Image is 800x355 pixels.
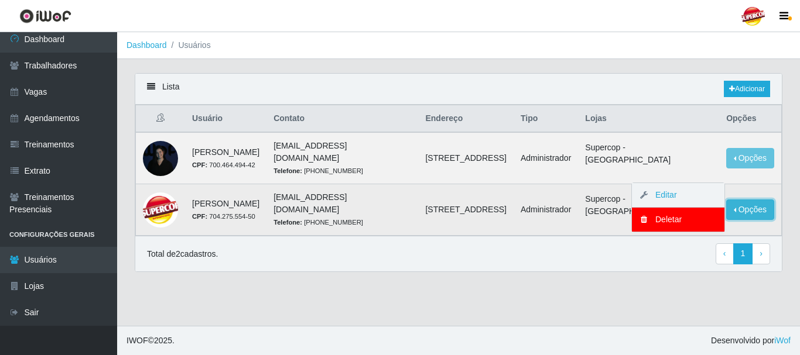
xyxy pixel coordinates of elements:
small: [PHONE_NUMBER] [273,219,363,226]
th: Endereço [418,105,513,133]
span: ‹ [723,249,726,258]
img: CoreUI Logo [19,9,71,23]
span: IWOF [127,336,148,345]
th: Usuário [185,105,266,133]
small: 704.275.554-50 [192,213,255,220]
td: [EMAIL_ADDRESS][DOMAIN_NAME] [266,184,418,236]
span: Desenvolvido por [711,335,791,347]
small: 700.464.494-42 [192,161,255,168]
div: Deletar [644,213,713,226]
strong: CPF: [192,213,207,220]
button: Opções [726,148,774,168]
small: [PHONE_NUMBER] [273,167,363,174]
th: Opções [719,105,781,133]
div: Lista [135,74,782,105]
strong: CPF: [192,161,207,168]
span: © 2025 . [127,335,175,347]
nav: pagination [716,243,770,264]
td: [PERSON_NAME] [185,184,266,236]
td: [STREET_ADDRESS] [418,132,513,184]
th: Lojas [578,105,719,133]
a: Dashboard [127,40,167,50]
td: Administrador [514,132,578,184]
a: Editar [644,190,677,199]
li: Supercop - [GEOGRAPHIC_DATA] [585,193,712,218]
th: Contato [266,105,418,133]
li: Supercop - [GEOGRAPHIC_DATA] [585,142,712,166]
a: Adicionar [724,81,770,97]
td: [PERSON_NAME] [185,132,266,184]
strong: Telefone: [273,219,302,226]
th: Tipo [514,105,578,133]
p: Total de 2 cadastros. [147,248,218,260]
a: Next [752,243,770,264]
button: Opções [726,199,774,220]
strong: Telefone: [273,167,302,174]
span: › [760,249,763,258]
td: [EMAIL_ADDRESS][DOMAIN_NAME] [266,132,418,184]
a: 1 [733,243,753,264]
td: Administrador [514,184,578,236]
a: iWof [774,336,791,345]
td: [STREET_ADDRESS] [418,184,513,236]
a: Previous [716,243,734,264]
li: Usuários [167,39,211,51]
nav: breadcrumb [117,32,800,59]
